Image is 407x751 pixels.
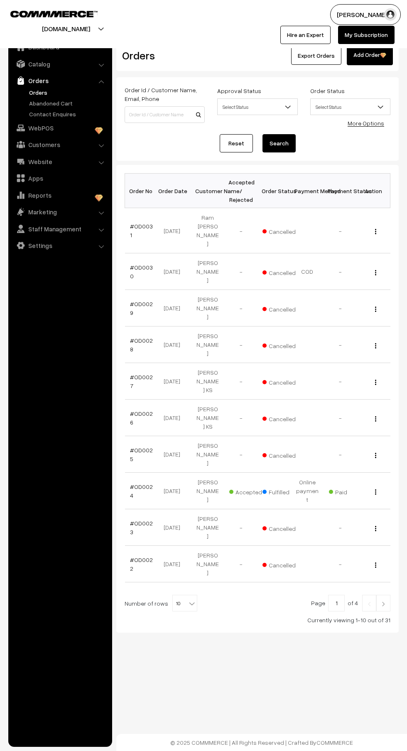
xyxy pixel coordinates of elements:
[130,556,153,572] a: #OD0022
[357,174,390,208] th: Action
[291,473,324,509] td: Online payment
[158,509,191,546] td: [DATE]
[262,134,296,152] button: Search
[10,154,109,169] a: Website
[324,436,357,473] td: -
[310,98,390,115] span: Select Status
[311,100,390,114] span: Select Status
[375,270,376,275] img: Menu
[365,601,373,606] img: Left
[191,326,224,363] td: [PERSON_NAME]
[10,120,109,135] a: WebPOS
[375,526,376,531] img: Menu
[130,300,153,316] a: #OD0029
[262,225,304,236] span: Cancelled
[130,520,153,535] a: #OD0023
[324,363,357,400] td: -
[262,449,304,460] span: Cancelled
[224,208,257,253] td: -
[10,56,109,71] a: Catalog
[10,238,109,253] a: Settings
[375,453,376,458] img: Menu
[262,412,304,423] span: Cancelled
[262,486,304,496] span: Fulfilled
[158,174,191,208] th: Order Date
[130,483,153,499] a: #OD0024
[291,47,341,65] button: Export Orders
[330,4,401,25] button: [PERSON_NAME]
[27,110,109,118] a: Contact Enquires
[217,98,297,115] span: Select Status
[324,174,357,208] th: Payment Status
[125,599,168,608] span: Number of rows
[324,208,357,253] td: -
[324,290,357,326] td: -
[262,376,304,387] span: Cancelled
[324,546,357,582] td: -
[27,99,109,108] a: Abandoned Cart
[262,559,304,569] span: Cancelled
[158,473,191,509] td: [DATE]
[218,100,297,114] span: Select Status
[130,373,153,389] a: #OD0027
[324,253,357,290] td: -
[125,106,205,123] input: Order Id / Customer Name / Customer Email / Customer Phone
[125,174,158,208] th: Order No
[324,509,357,546] td: -
[130,337,153,353] a: #OD0028
[158,400,191,436] td: [DATE]
[158,326,191,363] td: [DATE]
[375,307,376,312] img: Menu
[191,253,224,290] td: [PERSON_NAME]
[10,188,109,203] a: Reports
[125,616,390,624] div: Currently viewing 1-10 out of 31
[375,229,376,234] img: Menu
[116,734,407,751] footer: © 2025 COMMMERCE | All Rights Reserved | Crafted By
[10,8,83,18] a: COMMMERCE
[10,221,109,236] a: Staff Management
[158,436,191,473] td: [DATE]
[191,290,224,326] td: [PERSON_NAME]
[291,174,324,208] th: Payment Method
[338,26,395,44] a: My Subscription
[324,326,357,363] td: -
[13,18,119,39] button: [DOMAIN_NAME]
[158,208,191,253] td: [DATE]
[130,410,153,426] a: #OD0026
[217,86,261,95] label: Approval Status
[324,400,357,436] td: -
[310,86,345,95] label: Order Status
[280,26,331,44] a: Hire an Expert
[191,509,224,546] td: [PERSON_NAME]
[375,489,376,495] img: Menu
[191,546,224,582] td: [PERSON_NAME]
[347,46,393,65] a: Add Order
[10,204,109,219] a: Marketing
[262,303,304,314] span: Cancelled
[257,174,291,208] th: Order Status
[384,8,397,21] img: user
[380,601,387,606] img: Right
[191,436,224,473] td: [PERSON_NAME]
[122,49,204,62] h2: Orders
[348,120,384,127] a: More Options
[191,174,224,208] th: Customer Name
[10,171,109,186] a: Apps
[224,363,257,400] td: -
[173,595,197,612] span: 10
[291,253,324,290] td: COD
[130,223,153,238] a: #OD0031
[375,380,376,385] img: Menu
[224,174,257,208] th: Accepted / Rejected
[224,400,257,436] td: -
[375,416,376,422] img: Menu
[262,522,304,533] span: Cancelled
[224,253,257,290] td: -
[191,208,224,253] td: Ram [PERSON_NAME]
[172,595,197,611] span: 10
[316,739,353,746] a: COMMMERCE
[262,339,304,350] span: Cancelled
[375,562,376,568] img: Menu
[191,400,224,436] td: [PERSON_NAME] KS
[158,363,191,400] td: [DATE]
